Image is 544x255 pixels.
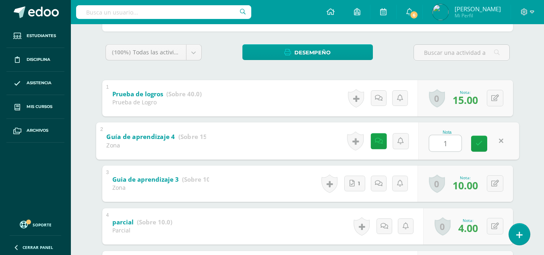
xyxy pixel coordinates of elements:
strong: (Sobre 15.0) [178,132,215,141]
img: 529e95d8c70de02c88ecaef2f0471237.png [432,4,449,20]
span: Soporte [33,222,52,228]
a: parcial (Sobre 10.0) [112,216,172,229]
span: Archivos [27,127,48,134]
span: (100%) [112,48,131,56]
a: Asistencia [6,72,64,95]
b: Guía de aprendizaje 4 [106,132,175,141]
span: Cerrar panel [23,245,53,250]
span: Todas las actividades de esta unidad [133,48,233,56]
div: Prueba de Logro [112,98,202,106]
div: Nota: [453,89,478,95]
input: Buscar una actividad aquí... [414,45,509,60]
a: 0 [429,89,445,108]
a: Archivos [6,119,64,143]
div: Nota: [453,175,478,180]
a: Soporte [10,219,61,230]
a: Desempeño [242,44,373,60]
a: 0 [434,217,451,236]
b: Guia de aprendizaje 3 [112,175,179,183]
a: Estudiantes [6,24,64,48]
a: Disciplina [6,48,64,72]
div: Zona [112,184,209,191]
div: Nota [429,130,465,135]
a: Prueba de logros (Sobre 40.0) [112,88,202,101]
span: [PERSON_NAME] [455,5,501,13]
a: Mis cursos [6,95,64,119]
b: Prueba de logros [112,90,163,98]
span: 6 [410,10,418,19]
a: Guia de aprendizaje 3 (Sobre 10.0) [112,173,217,186]
span: Mi Perfil [455,12,501,19]
span: 1 [358,176,360,191]
span: 10.00 [453,178,478,192]
span: Mis cursos [27,104,52,110]
strong: (Sobre 40.0) [166,90,202,98]
a: Guía de aprendizaje 4 (Sobre 15.0) [106,130,215,143]
b: parcial [112,218,134,226]
input: Busca un usuario... [76,5,251,19]
div: Parcial [112,226,172,234]
span: Disciplina [27,56,50,63]
span: Asistencia [27,80,52,86]
strong: (Sobre 10.0) [137,218,172,226]
span: Desempeño [294,45,331,60]
a: 0 [429,174,445,193]
strong: (Sobre 10.0) [182,175,217,183]
a: 1 [344,176,365,191]
div: Zona [106,141,206,149]
span: 15.00 [453,93,478,107]
span: Estudiantes [27,33,56,39]
div: Nota: [458,218,478,223]
a: (100%)Todas las actividades de esta unidad [106,45,201,60]
input: 0-15.0 [429,135,461,151]
span: 4.00 [458,221,478,235]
